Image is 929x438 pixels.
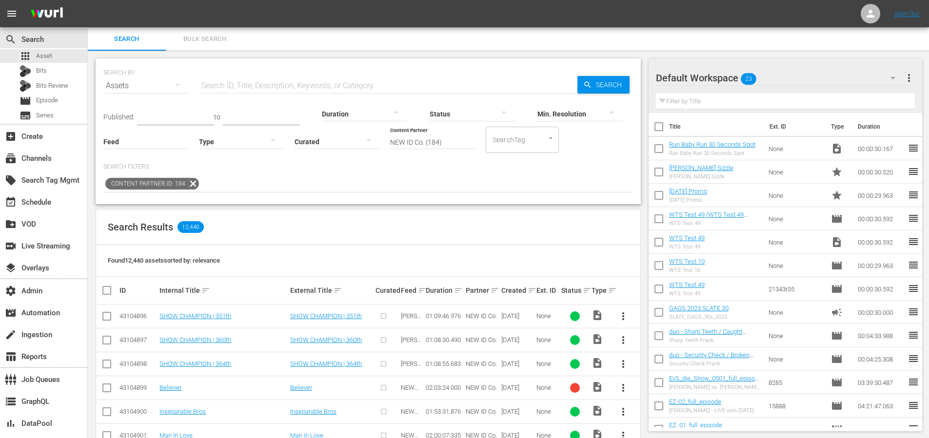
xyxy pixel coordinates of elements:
[903,72,915,84] span: more_vert
[466,336,497,343] span: NEW ID Co.
[617,334,629,346] span: more_vert
[669,188,707,195] a: [DATE] Promo
[908,259,919,271] span: reorder
[825,113,852,140] th: Type
[105,178,187,190] span: Content Partner ID: 184
[466,384,497,391] span: NEW ID Co.
[592,76,630,94] span: Search
[119,360,157,367] div: 43104898
[466,408,497,415] span: NEW ID Co.
[669,113,764,140] th: Title
[108,257,220,264] span: Found 12,440 assets sorted by: relevance
[831,190,843,201] span: Promo
[669,281,705,288] a: WTS Test 49
[908,306,919,318] span: reorder
[334,286,342,295] span: sort
[119,312,157,320] div: 43104896
[172,34,238,45] span: Bulk Search
[36,66,47,76] span: Bits
[178,221,204,233] span: 12,440
[612,400,635,423] button: more_vert
[401,312,422,356] span: [PERSON_NAME] Sample Feed (Series)
[908,236,919,248] span: reorder
[290,285,373,296] div: External Title
[536,408,558,415] div: None
[831,353,843,365] span: Episode
[5,34,17,45] span: Search
[592,405,603,417] span: Video
[536,336,558,343] div: None
[831,236,843,248] span: Video
[159,360,231,367] a: SHOW CHAMPION | 364th
[617,310,629,322] span: more_vert
[466,285,498,296] div: Partner
[5,218,17,230] span: VOD
[5,307,17,319] span: Automation
[854,160,908,184] td: 00:00:30.520
[536,312,558,320] div: None
[401,360,422,404] span: [PERSON_NAME] Sample Feed (Series)
[669,164,733,171] a: [PERSON_NAME] Sizzle
[592,333,603,345] span: Video
[201,286,210,295] span: sort
[103,163,633,171] p: Search Filters:
[592,357,603,369] span: Video
[669,398,721,405] a: EZ-02_full_episode
[426,285,463,296] div: Duration
[765,137,827,160] td: None
[854,347,908,371] td: 00:04:25.308
[669,305,729,312] a: GAGS 2023 SLATE 30
[501,408,534,415] div: [DATE]
[831,377,843,388] span: Episode
[5,329,17,341] span: Ingestion
[401,336,422,380] span: [PERSON_NAME] Sample Feed (Series)
[5,196,17,208] span: Schedule
[669,173,733,180] div: [PERSON_NAME] Sizzle
[831,143,843,154] span: Video
[831,260,843,271] span: Episode
[466,360,497,367] span: NEW ID Co.
[831,330,843,342] span: Episode
[454,286,463,295] span: sort
[546,133,555,143] button: Open
[669,197,707,203] div: [DATE] Promo
[94,34,160,45] span: Search
[669,421,722,429] a: EZ_01_full_episode
[908,353,919,364] span: reorder
[612,305,635,328] button: more_vert
[426,312,463,320] div: 01:09:46.976
[669,290,705,297] div: WTS Test 49
[608,286,617,295] span: sort
[592,381,603,393] span: Video
[612,328,635,352] button: more_vert
[5,285,17,297] span: Admin
[20,65,31,77] div: Bits
[491,286,499,295] span: sort
[536,360,558,367] div: None
[119,336,157,343] div: 43104897
[765,254,827,277] td: None
[418,286,427,295] span: sort
[854,137,908,160] td: 00:00:30.167
[908,189,919,201] span: reorder
[612,352,635,376] button: more_vert
[908,283,919,294] span: reorder
[119,286,157,294] div: ID
[765,160,827,184] td: None
[765,371,827,394] td: 8285
[908,376,919,388] span: reorder
[20,50,31,62] span: Asset
[908,212,919,224] span: reorder
[669,328,746,343] a: duo - Sharp Teeth / Caught Cheating
[765,394,827,418] td: 15888
[765,207,827,230] td: None
[612,376,635,400] button: more_vert
[5,418,17,429] span: DataPool
[894,10,920,18] a: Sign Out
[103,72,189,99] div: Assets
[908,423,919,435] span: reorder
[6,8,18,19] span: menu
[854,207,908,230] td: 00:00:30.592
[426,384,463,391] div: 02:03:24.000
[669,150,755,156] div: Run Baby Run 30 Seconds Spot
